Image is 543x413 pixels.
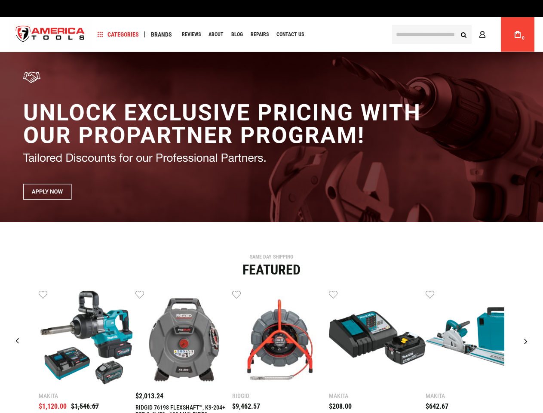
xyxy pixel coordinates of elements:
a: RIDGID 76198 FLEXSHAFT™, K9-204+ FOR 2-4 [135,290,232,388]
a: Contact Us [273,29,308,40]
a: Repairs [247,29,273,40]
span: Blog [231,32,243,37]
img: RIDGID 76883 SEESNAKE® MINI PRO [232,290,329,386]
img: MAKITA SP6000J1 6-1/2" PLUNGE CIRCULAR SAW, 55" GUIDE RAIL, 12 AMP, ELECTRIC BRAKE, CASE [426,290,522,386]
a: MAKITA BL1840BDC1 18V LXT® LITHIUM-ION BATTERY AND CHARGER STARTER PACK, BL1840B, DC18RC (4.0AH) [329,290,426,388]
a: 0 [509,17,526,52]
div: Makita [39,393,135,399]
div: Makita [426,393,522,399]
div: Ridgid [232,393,329,399]
a: Reviews [178,29,205,40]
span: Contact Us [276,32,304,37]
span: $2,013.24 [135,392,163,400]
div: SAME DAY SHIPPING [6,254,537,259]
span: Categories [98,31,139,37]
a: Makita GWT10T 40V max XGT® Brushless Cordless 4‑Sp. High‑Torque 1" Sq. Drive D‑Handle Extended An... [39,290,135,388]
img: America Tools [9,18,92,51]
span: $208.00 [329,402,352,410]
img: RIDGID 76198 FLEXSHAFT™, K9-204+ FOR 2-4 [135,290,232,386]
a: RIDGID 76883 SEESNAKE® MINI PRO [232,290,329,388]
a: MAKITA SP6000J1 6-1/2" PLUNGE CIRCULAR SAW, 55" GUIDE RAIL, 12 AMP, ELECTRIC BRAKE, CASE [426,290,522,388]
a: Brands [147,29,176,40]
span: $1,120.00 [39,402,67,410]
span: Reviews [182,32,201,37]
span: $9,462.57 [232,402,260,410]
span: $642.67 [426,402,448,410]
img: Makita GWT10T 40V max XGT® Brushless Cordless 4‑Sp. High‑Torque 1" Sq. Drive D‑Handle Extended An... [39,290,135,386]
a: Blog [227,29,247,40]
a: Categories [94,29,143,40]
a: About [205,29,227,40]
span: Repairs [251,32,269,37]
div: Featured [6,263,537,277]
span: Brands [151,31,172,37]
div: Makita [329,393,426,399]
span: $1,546.67 [71,402,99,410]
span: About [209,32,224,37]
button: Search [455,26,472,43]
span: 0 [522,36,525,40]
img: MAKITA BL1840BDC1 18V LXT® LITHIUM-ION BATTERY AND CHARGER STARTER PACK, BL1840B, DC18RC (4.0AH) [329,290,426,386]
a: store logo [9,18,92,51]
